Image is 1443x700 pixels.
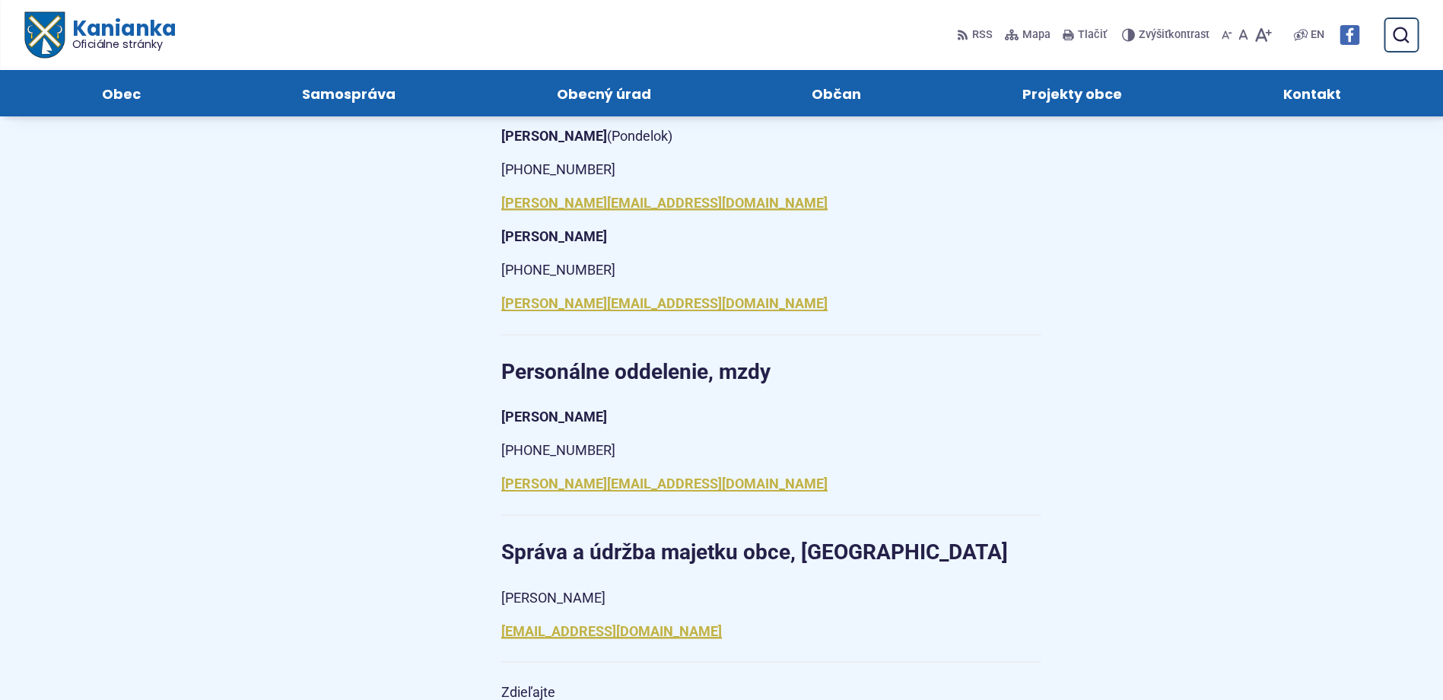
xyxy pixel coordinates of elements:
p: [PERSON_NAME] [501,587,1041,610]
span: Tlačiť [1078,29,1107,42]
span: kontrast [1139,29,1209,42]
span: Mapa [1022,26,1050,44]
span: Projekty obce [1022,70,1122,116]
a: Obec [37,70,206,116]
img: Prejsť na Facebook stránku [1340,25,1359,45]
a: EN [1308,26,1327,44]
a: RSS [957,19,996,51]
span: Obec [102,70,141,116]
a: Kontakt [1218,70,1406,116]
span: Zvýšiť [1139,28,1168,41]
a: [EMAIL_ADDRESS][DOMAIN_NAME] [501,623,722,639]
button: Zmenšiť veľkosť písma [1219,19,1235,51]
span: Obecný úrad [557,70,651,116]
strong: [PERSON_NAME] [501,409,607,425]
button: Tlačiť [1060,19,1110,51]
strong: [PERSON_NAME] [501,228,607,244]
span: RSS [972,26,993,44]
strong: Personálne oddelenie, mzdy [501,359,771,384]
p: [PHONE_NUMBER] [501,259,1041,282]
span: Samospráva [302,70,396,116]
button: Nastaviť pôvodnú veľkosť písma [1235,19,1251,51]
p: [PHONE_NUMBER] [501,158,1041,182]
a: Projekty obce [957,70,1187,116]
button: Zväčšiť veľkosť písma [1251,19,1275,51]
p: (Pondelok) [501,125,1041,148]
a: Mapa [1002,19,1054,51]
button: Zvýšiťkontrast [1122,19,1213,51]
p: [PHONE_NUMBER] [501,439,1041,463]
strong: [PERSON_NAME] [501,128,607,144]
a: [PERSON_NAME][EMAIL_ADDRESS][DOMAIN_NAME] [501,195,828,211]
a: Samospráva [237,70,461,116]
a: Logo Kanianka, prejsť na domovskú stránku. [24,12,176,59]
a: Obecný úrad [491,70,717,116]
span: Občan [812,70,861,116]
span: Kontakt [1283,70,1341,116]
a: [PERSON_NAME][EMAIL_ADDRESS][DOMAIN_NAME] [501,295,828,311]
a: Občan [747,70,927,116]
a: [PERSON_NAME][EMAIL_ADDRESS][DOMAIN_NAME] [501,476,828,492]
span: EN [1311,26,1324,44]
span: Oficiálne stránky [72,39,176,49]
span: Kanianka [64,18,175,50]
strong: Správa a údržba majetku obce, [GEOGRAPHIC_DATA] [501,539,1008,565]
img: Prejsť na domovskú stránku [24,12,64,59]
